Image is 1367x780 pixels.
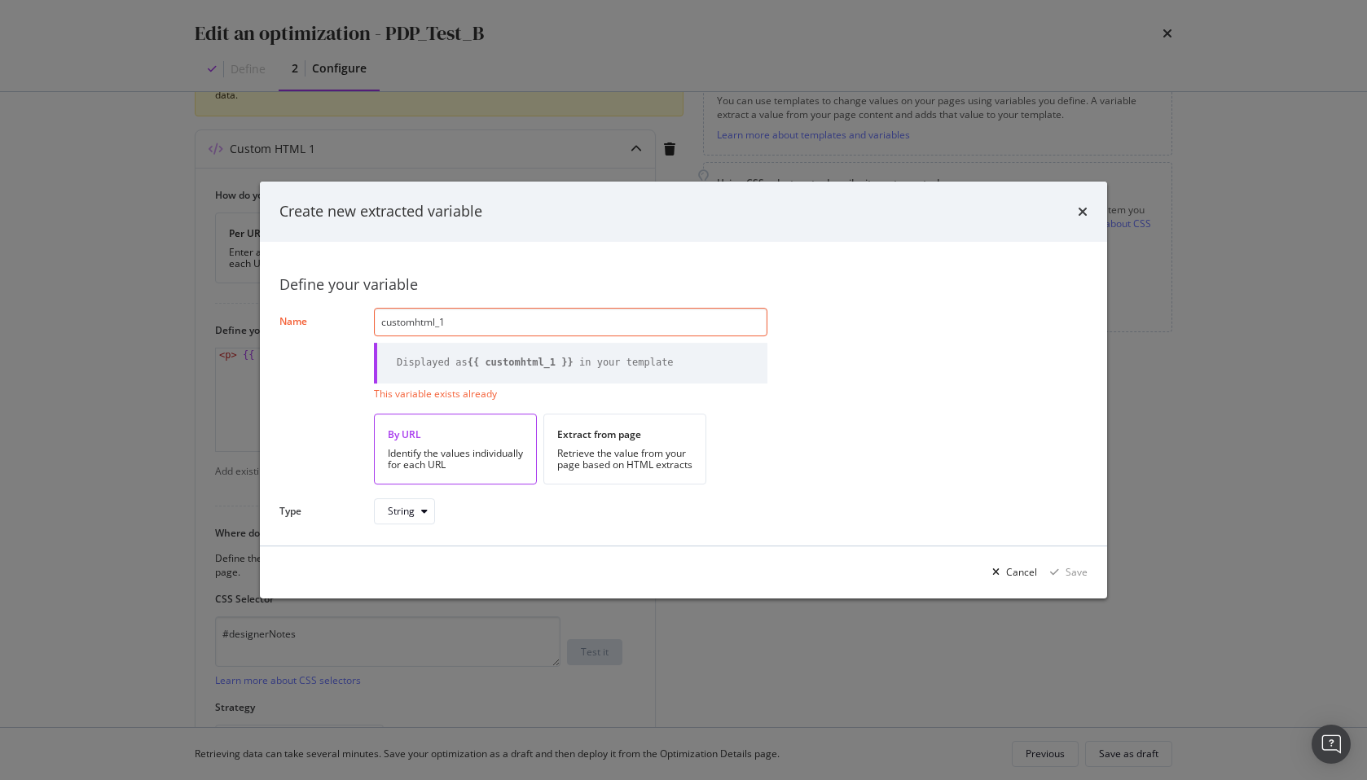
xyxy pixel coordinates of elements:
[1312,725,1351,764] div: Open Intercom Messenger
[388,448,523,471] div: Identify the values individually for each URL
[374,498,435,524] button: String
[279,201,482,222] div: Create new extracted variable
[557,427,692,441] div: Extract from page
[468,357,574,368] b: {{ customhtml_1 }}
[1066,565,1088,579] div: Save
[388,427,523,441] div: By URL
[1044,559,1088,585] button: Save
[1078,201,1088,222] div: times
[279,274,1088,296] div: Define your variable
[388,506,415,516] div: String
[279,504,361,522] label: Type
[374,387,767,401] div: This variable exists already
[397,356,674,370] div: Displayed as in your template
[557,448,692,471] div: Retrieve the value from your page based on HTML extracts
[1006,565,1037,579] div: Cancel
[279,314,361,396] label: Name
[260,182,1107,598] div: modal
[986,559,1037,585] button: Cancel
